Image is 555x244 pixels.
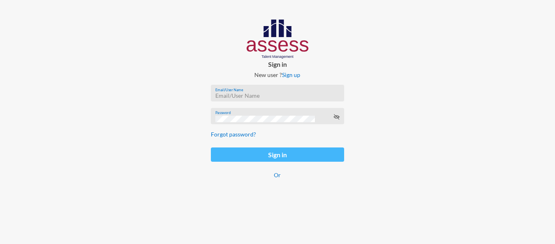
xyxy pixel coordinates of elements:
button: Sign in [211,147,344,162]
input: Email/User Name [215,92,340,99]
p: Or [211,171,344,178]
img: AssessLogoo.svg [247,20,309,59]
a: Forgot password? [211,131,256,138]
a: Sign up [282,71,300,78]
p: New user ? [204,71,350,78]
p: Sign in [204,60,350,68]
